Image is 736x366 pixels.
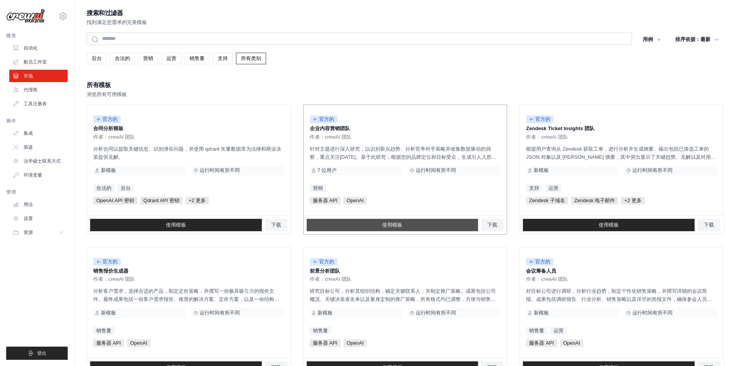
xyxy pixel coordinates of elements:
font: 前景分析团队 [310,268,340,274]
font: OpenAI [563,340,580,346]
font: 服务器 API [313,198,338,203]
a: 使用模板 [90,219,262,231]
font: 销售报价生成器 [93,268,128,274]
font: 后台 [121,185,131,191]
font: 用例 [643,36,653,42]
font: 下载 [271,222,281,228]
a: 市场 [9,70,68,82]
a: 运营 [550,327,567,335]
a: 支持 [213,53,233,64]
font: 运行时间有所不同 [200,167,240,173]
a: 销售量 [310,327,331,335]
font: 运行时间有所不同 [632,310,673,316]
font: 支持 [218,55,228,61]
font: 所有类别 [241,55,261,61]
font: 登出 [37,351,46,356]
a: 运营 [545,184,562,192]
font: 运营 [166,55,176,61]
font: 官方的 [535,259,550,265]
font: 分析合同以提取关键信息、识别潜在问题，并使用 qdrant 矢量数据库为法律和商业决策提供见解。 [93,146,281,160]
font: 法学硕士联系方式 [24,158,61,164]
a: 营销 [138,53,158,64]
font: 排序依据：最新 [675,36,710,42]
img: 标识 [6,9,45,24]
a: 下载 [481,219,504,231]
font: OpenAI [347,340,364,346]
font: 环境变量 [24,172,42,178]
button: 用例 [638,33,666,46]
font: Zendesk 子域名 [529,198,565,203]
font: 新模板 [101,167,116,173]
button: 排序依据：最新 [671,33,724,46]
font: +2 更多 [189,198,206,203]
font: 作者：crewAI 团队 [93,276,135,282]
a: 设置 [9,212,68,225]
font: 官方的 [319,259,334,265]
a: 使用模板 [307,219,478,231]
font: 官方的 [319,116,334,122]
font: +2 更多 [624,198,641,203]
font: 下载 [704,222,714,228]
font: 运营 [548,185,558,191]
font: 新模板 [534,310,549,316]
font: 分析客户需求，选择合适的产品，制定定价策略，并撰写一份极具吸引力的报价文件。最终成果包括一份客户需求报告、推荐的解决方案、定价方案，以及一份结构清晰、步骤清晰、极具说服力的报价文件。 [93,288,279,310]
font: 作者：crewAI 团队 [93,134,135,140]
a: 用法 [9,198,68,211]
font: 合法的 [115,55,130,61]
font: 销售量 [96,328,111,333]
font: 痕迹 [24,144,33,150]
font: 运行时间有所不同 [416,310,456,316]
a: 合法的 [93,184,114,192]
a: 下载 [265,219,287,231]
font: 运行时间有所不同 [416,167,456,173]
font: 合同分析模板 [93,125,123,131]
font: 管理 [6,189,16,195]
a: 下载 [698,219,720,231]
font: 官方的 [102,259,118,265]
a: 环境变量 [9,169,68,181]
font: 销售量 [190,55,205,61]
font: 船员工作室 [24,59,47,65]
a: 后台 [118,184,134,192]
font: 作者：crewAI 团队 [526,134,568,140]
a: 后台 [87,53,107,64]
a: 使用模板 [523,219,695,231]
font: 运行时间有所不同 [200,310,240,316]
font: 市场 [24,73,33,79]
a: 运营 [161,53,181,64]
a: 船员工作室 [9,56,68,68]
font: 销售量 [313,328,328,333]
a: 工具注册表 [9,98,68,110]
font: 营销 [313,185,323,191]
a: 法学硕士联系方式 [9,155,68,167]
button: 资源 [9,226,68,239]
font: 建造 [6,33,16,38]
a: 营销 [310,184,326,192]
font: Qdrant API 密钥 [143,198,179,203]
font: 操作 [6,118,16,124]
font: 使用模板 [599,222,619,228]
a: 集成 [9,127,68,139]
font: 使用模板 [166,222,186,228]
font: 自动化 [24,45,38,51]
font: 下载 [487,222,497,228]
button: 登出 [6,347,68,360]
font: 对目标公司进行调研，分析行业趋势，制定个性化销售策略，并撰写详细的会议简报。成果包括调研报告、行业分析、销售策略以及详尽的简报文件，确保参会人员做好充分准备，高效开展洽谈。 [526,288,712,310]
font: 后台 [92,55,102,61]
font: 资源 [24,230,33,235]
font: 找到满足您需求的完美模板 [87,19,147,25]
font: 会议筹备人员 [526,268,556,274]
font: 作者：crewAI 团队 [310,134,352,140]
font: 使用模板 [382,222,402,228]
font: OpenAI API 密钥 [96,198,134,203]
font: 服务器 API [313,340,338,346]
font: 7 位用户 [318,167,337,173]
a: 销售量 [526,327,547,335]
font: 设置 [24,216,33,221]
font: OpenAI [347,198,364,203]
font: 服务器 API [96,340,121,346]
font: 集成 [24,131,33,136]
font: 浏览所有可用模板 [87,91,127,97]
font: 根据用户查询从 Zendesk 获取工单，进行分析并生成摘要。输出包括已筛选工单的 JSON 对象以及 [PERSON_NAME] 摘要，其中突出显示了关键趋势、见解以及对用户问题的直接解答。 [526,146,716,168]
font: 针对主题进行深入研究，以识别新兴趋势、分析竞争对手策略并收集数据驱动的洞察，重点关注[DATE]。基于此研究，根据您的品牌定位和目标受众，生成引人入胜的内容创意。成果包括以要点形式列出的关键洞察... [310,146,499,185]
